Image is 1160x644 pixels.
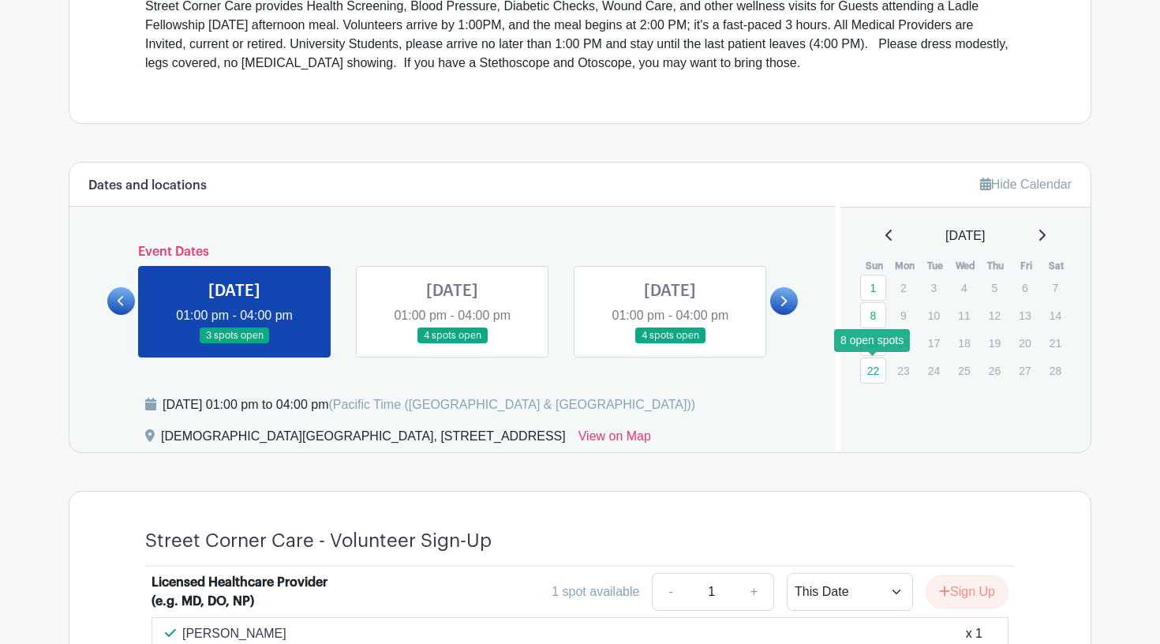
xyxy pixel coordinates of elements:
[163,395,695,414] div: [DATE] 01:00 pm to 04:00 pm
[951,331,977,355] p: 18
[945,227,985,245] span: [DATE]
[981,258,1012,274] th: Thu
[1012,358,1038,383] p: 27
[182,624,286,643] p: [PERSON_NAME]
[890,303,916,328] p: 9
[921,358,947,383] p: 24
[950,258,981,274] th: Wed
[859,258,890,274] th: Sun
[890,275,916,300] p: 2
[1012,275,1038,300] p: 6
[735,573,774,611] a: +
[1012,303,1038,328] p: 13
[161,427,566,452] div: [DEMOGRAPHIC_DATA][GEOGRAPHIC_DATA], [STREET_ADDRESS]
[982,331,1008,355] p: 19
[328,398,695,411] span: (Pacific Time ([GEOGRAPHIC_DATA] & [GEOGRAPHIC_DATA]))
[860,275,886,301] a: 1
[920,258,951,274] th: Tue
[966,624,982,643] div: x 1
[890,358,916,383] p: 23
[145,530,492,552] h4: Street Corner Care - Volunteer Sign-Up
[1042,358,1068,383] p: 28
[552,582,639,601] div: 1 spot available
[982,275,1008,300] p: 5
[951,358,977,383] p: 25
[982,358,1008,383] p: 26
[921,331,947,355] p: 17
[1042,258,1072,274] th: Sat
[982,303,1008,328] p: 12
[980,178,1072,191] a: Hide Calendar
[834,329,910,352] div: 8 open spots
[1012,331,1038,355] p: 20
[921,303,947,328] p: 10
[1011,258,1042,274] th: Fri
[860,302,886,328] a: 8
[926,575,1008,608] button: Sign Up
[921,275,947,300] p: 3
[951,275,977,300] p: 4
[152,573,347,611] div: Licensed Healthcare Provider (e.g. MD, DO, NP)
[889,258,920,274] th: Mon
[860,358,886,384] a: 22
[1042,331,1068,355] p: 21
[135,245,770,260] h6: Event Dates
[1042,275,1068,300] p: 7
[88,178,207,193] h6: Dates and locations
[578,427,651,452] a: View on Map
[652,573,688,611] a: -
[1042,303,1068,328] p: 14
[951,303,977,328] p: 11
